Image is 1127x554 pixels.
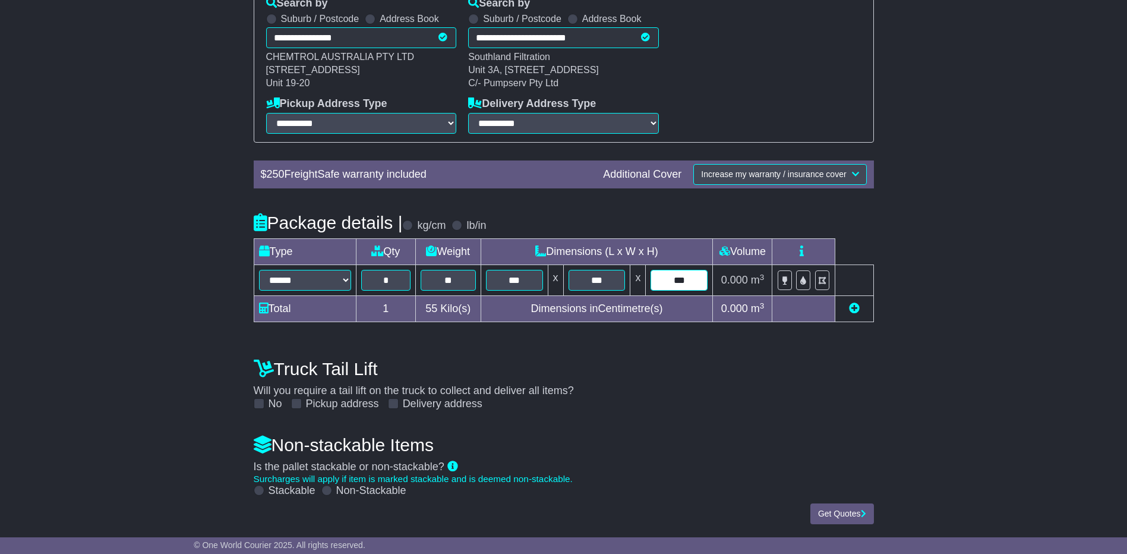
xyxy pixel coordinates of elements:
[254,213,403,232] h4: Package details |
[267,168,285,180] span: 250
[356,296,415,322] td: 1
[194,540,365,550] span: © One World Courier 2025. All rights reserved.
[468,78,558,88] span: C/- Pumpserv Pty Ltd
[255,168,598,181] div: $ FreightSafe warranty included
[481,296,713,322] td: Dimensions in Centimetre(s)
[751,303,765,314] span: m
[751,274,765,286] span: m
[701,169,846,179] span: Increase my warranty / insurance cover
[356,239,415,265] td: Qty
[254,359,874,379] h4: Truck Tail Lift
[266,97,387,111] label: Pickup Address Type
[306,398,379,411] label: Pickup address
[417,219,446,232] label: kg/cm
[336,484,406,498] label: Non-Stackable
[415,296,481,322] td: Kilo(s)
[380,13,439,24] label: Address Book
[403,398,482,411] label: Delivery address
[468,97,596,111] label: Delivery Address Type
[266,65,360,75] span: [STREET_ADDRESS]
[415,239,481,265] td: Weight
[630,265,646,296] td: x
[810,503,874,524] button: Get Quotes
[266,78,310,88] span: Unit 19-20
[760,273,765,282] sup: 3
[693,164,866,185] button: Increase my warranty / insurance cover
[248,352,880,411] div: Will you require a tail lift on the truck to collect and deliver all items?
[597,168,687,181] div: Additional Cover
[425,303,437,314] span: 55
[266,52,415,62] span: CHEMTROL AUSTRALIA PTY LTD
[466,219,486,232] label: lb/in
[254,239,356,265] td: Type
[269,484,315,498] label: Stackable
[849,303,860,314] a: Add new item
[481,239,713,265] td: Dimensions (L x W x H)
[281,13,359,24] label: Suburb / Postcode
[254,435,874,455] h4: Non-stackable Items
[548,265,563,296] td: x
[721,274,748,286] span: 0.000
[483,13,561,24] label: Suburb / Postcode
[269,398,282,411] label: No
[254,461,444,473] span: Is the pallet stackable or non-stackable?
[254,474,874,484] div: Surcharges will apply if item is marked stackable and is deemed non-stackable.
[721,303,748,314] span: 0.000
[713,239,772,265] td: Volume
[760,301,765,310] sup: 3
[582,13,642,24] label: Address Book
[468,65,599,75] span: Unit 3A, [STREET_ADDRESS]
[468,52,550,62] span: Southland Filtration
[254,296,356,322] td: Total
